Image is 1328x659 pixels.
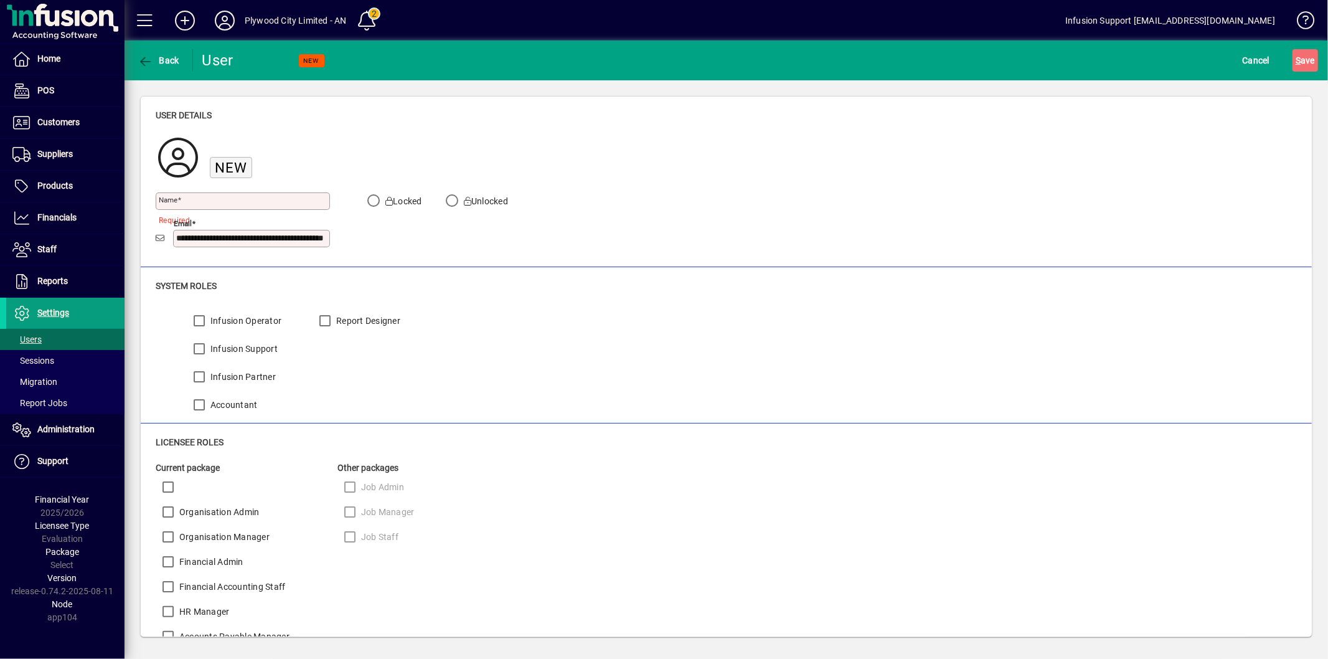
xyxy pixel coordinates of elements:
[383,195,422,207] label: Locked
[6,329,125,350] a: Users
[12,334,42,344] span: Users
[37,181,73,191] span: Products
[45,547,79,557] span: Package
[12,356,54,366] span: Sessions
[245,11,346,31] div: Plywood City Limited - AN
[1296,55,1301,65] span: S
[1293,49,1318,72] button: Save
[6,171,125,202] a: Products
[174,219,192,227] mat-label: Email
[37,212,77,222] span: Financials
[6,446,125,477] a: Support
[37,117,80,127] span: Customers
[37,244,57,254] span: Staff
[6,414,125,445] a: Administration
[134,49,182,72] button: Back
[208,399,258,411] label: Accountant
[208,343,278,355] label: Infusion Support
[37,308,69,318] span: Settings
[35,521,90,531] span: Licensee Type
[165,9,205,32] button: Add
[208,371,276,383] label: Infusion Partner
[159,213,320,226] mat-error: Required
[208,315,281,327] label: Infusion Operator
[6,75,125,107] a: POS
[6,107,125,138] a: Customers
[37,54,60,64] span: Home
[37,456,68,466] span: Support
[6,234,125,265] a: Staff
[48,573,77,583] span: Version
[156,437,224,447] span: Licensee roles
[52,599,73,609] span: Node
[159,196,177,204] mat-label: Name
[156,463,220,473] span: Current package
[6,266,125,297] a: Reports
[461,195,508,207] label: Unlocked
[205,9,245,32] button: Profile
[6,44,125,75] a: Home
[334,315,400,327] label: Report Designer
[177,581,286,593] label: Financial Accounting Staff
[12,398,67,408] span: Report Jobs
[37,149,73,159] span: Suppliers
[177,630,290,643] label: Accounts Payable Manager
[1288,2,1312,43] a: Knowledge Base
[35,495,90,505] span: Financial Year
[37,85,54,95] span: POS
[6,202,125,234] a: Financials
[337,463,398,473] span: Other packages
[1296,50,1315,70] span: ave
[177,556,243,568] label: Financial Admin
[1065,11,1275,31] div: Infusion Support [EMAIL_ADDRESS][DOMAIN_NAME]
[1243,50,1270,70] span: Cancel
[177,531,270,543] label: Organisation Manager
[37,424,95,434] span: Administration
[304,57,319,65] span: NEW
[138,55,179,65] span: Back
[6,392,125,414] a: Report Jobs
[177,506,260,518] label: Organisation Admin
[6,350,125,371] a: Sessions
[202,50,255,70] div: User
[125,49,193,72] app-page-header-button: Back
[37,276,68,286] span: Reports
[1240,49,1273,72] button: Cancel
[215,159,247,176] span: New
[156,110,212,120] span: User details
[12,377,57,387] span: Migration
[6,139,125,170] a: Suppliers
[6,371,125,392] a: Migration
[177,605,230,618] label: HR Manager
[156,281,217,291] span: System roles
